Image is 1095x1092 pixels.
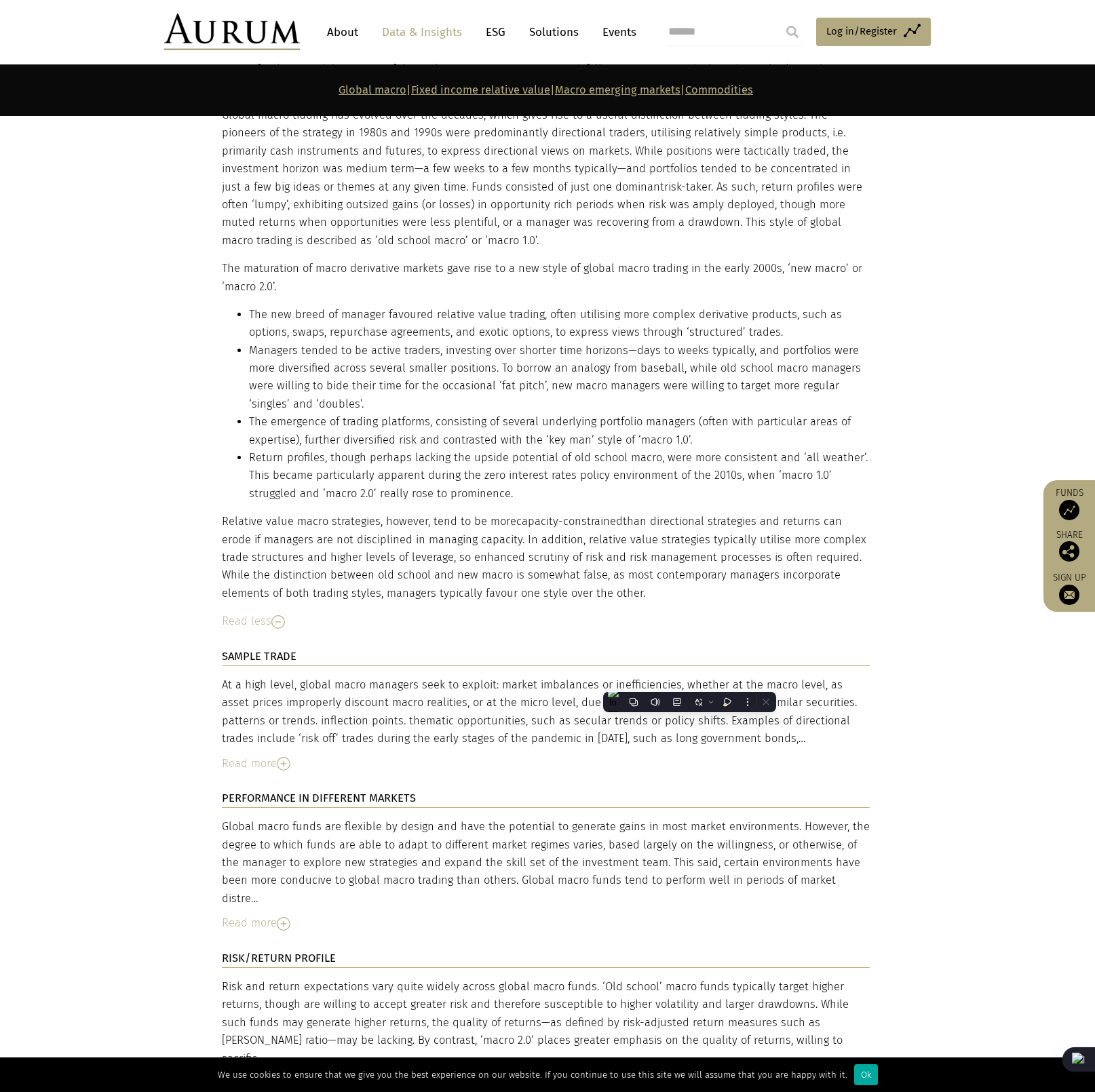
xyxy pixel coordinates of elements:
[1050,530,1088,562] div: Share
[816,18,931,46] a: Log in/Register
[1050,487,1088,520] a: Funds
[222,106,870,250] p: Global macro trading has evolved over the decades, which gives rise to a useful distinction betwe...
[375,20,469,45] a: Data & Insights
[249,413,870,449] li: The emergence of trading platforms, consisting of several underlying portfolio managers (often wi...
[522,20,585,45] a: Solutions
[664,180,711,193] span: risk-taker
[222,650,296,663] strong: SAMPLE TRADE
[249,306,870,342] li: The new breed of manager favoured relative value trading, often utilising more complex derivative...
[596,20,636,45] a: Events
[826,23,897,39] span: Log in/Register
[339,83,406,96] a: Global macro
[222,978,870,1068] div: Risk and return expectations vary quite widely across global macro funds. ‘Old school’ macro fund...
[222,612,870,630] div: Read less
[1059,541,1079,562] img: Share this post
[277,757,290,771] img: Read More
[779,18,806,45] input: Submit
[854,1064,878,1085] div: Ok
[222,755,870,773] div: Read more
[271,615,285,629] img: Read Less
[222,513,870,602] p: Relative value macro strategies, however, tend to be more than directional strategies and returns...
[1059,585,1079,605] img: Sign up to our newsletter
[1059,500,1079,520] img: Access Funds
[222,914,870,932] div: Read more
[339,83,753,96] strong: | | |
[555,83,680,96] a: Macro emerging markets
[249,342,870,414] li: Managers tended to be active traders, investing over shorter time horizons—days to weeks typicall...
[411,83,550,96] a: Fixed income relative value
[685,83,753,96] a: Commodities
[479,20,512,45] a: ESG
[222,792,416,804] strong: PERFORMANCE IN DIFFERENT MARKETS
[222,260,870,296] p: The maturation of macro derivative markets gave rise to a new style of global macro trading in th...
[222,818,870,908] div: Global macro funds are flexible by design and have the potential to generate gains in most market...
[516,515,623,528] span: capacity-constrained
[164,14,300,50] img: Aurum
[249,449,870,503] li: Return profiles, though perhaps lacking the upside potential of old school macro, were more consi...
[222,676,870,748] div: At a high level, global macro managers seek to exploit: market imbalances or inefficiencies, whet...
[277,917,290,931] img: Read More
[222,952,336,964] strong: RISK/RETURN PROFILE
[320,20,365,45] a: About
[1050,572,1088,605] a: Sign up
